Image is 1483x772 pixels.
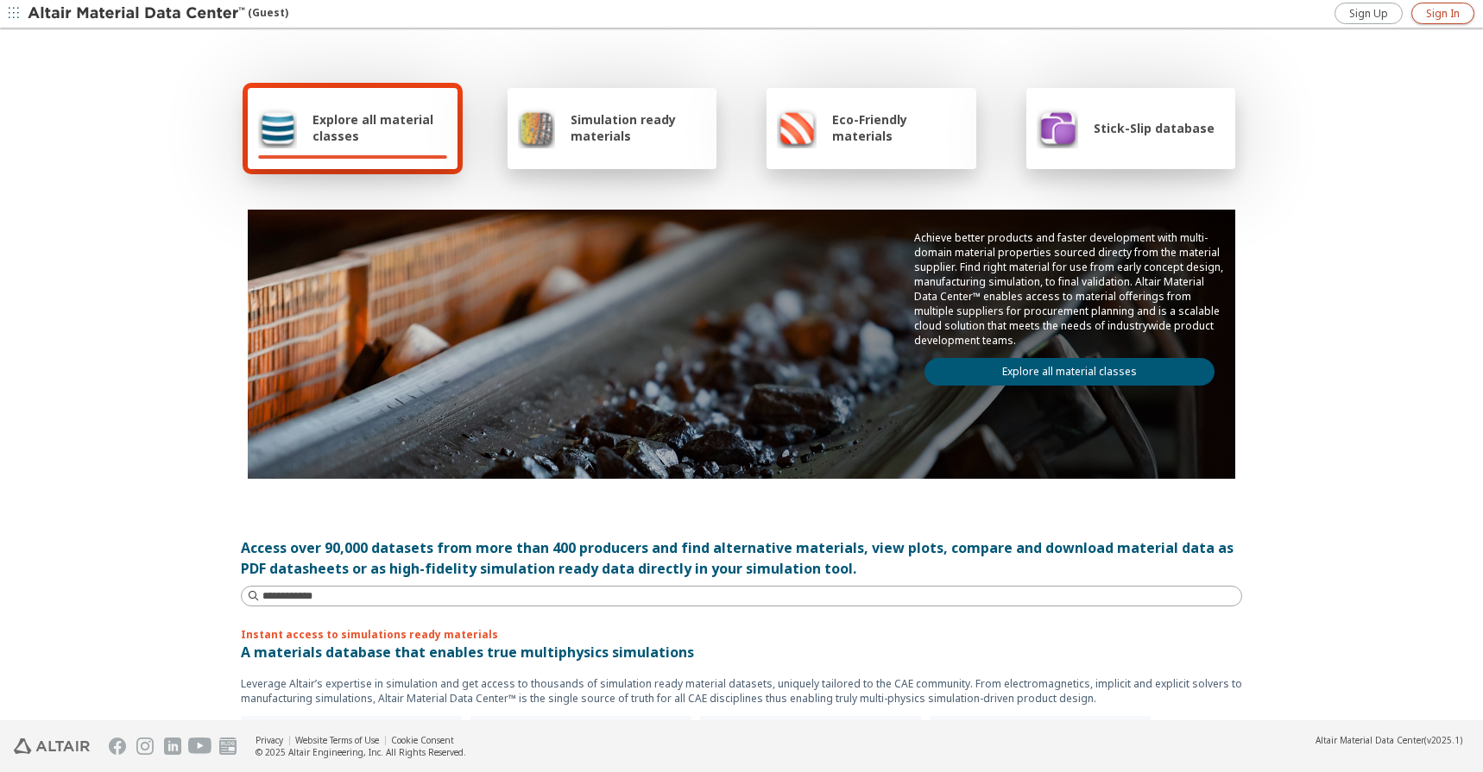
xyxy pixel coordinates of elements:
[1316,734,1424,746] span: Altair Material Data Center
[777,107,817,148] img: Eco-Friendly materials
[832,111,965,144] span: Eco-Friendly materials
[312,111,447,144] span: Explore all material classes
[258,107,297,148] img: Explore all material classes
[1335,3,1403,24] a: Sign Up
[1316,734,1462,746] div: (v2025.1)
[14,738,90,754] img: Altair Engineering
[241,537,1242,579] div: Access over 90,000 datasets from more than 400 producers and find alternative materials, view plo...
[914,230,1225,348] p: Achieve better products and faster development with multi-domain material properties sourced dire...
[241,627,1242,642] p: Instant access to simulations ready materials
[28,5,288,22] div: (Guest)
[1349,7,1388,21] span: Sign Up
[391,734,454,746] a: Cookie Consent
[1094,120,1215,136] span: Stick-Slip database
[295,734,379,746] a: Website Terms of Use
[1426,7,1460,21] span: Sign In
[28,5,248,22] img: Altair Material Data Center
[256,734,283,746] a: Privacy
[571,111,706,144] span: Simulation ready materials
[1037,107,1078,148] img: Stick-Slip database
[925,358,1215,386] a: Explore all material classes
[256,746,466,758] div: © 2025 Altair Engineering, Inc. All Rights Reserved.
[241,642,1242,662] p: A materials database that enables true multiphysics simulations
[518,107,555,148] img: Simulation ready materials
[241,676,1242,706] p: Leverage Altair’s expertise in simulation and get access to thousands of simulation ready materia...
[1411,3,1474,24] a: Sign In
